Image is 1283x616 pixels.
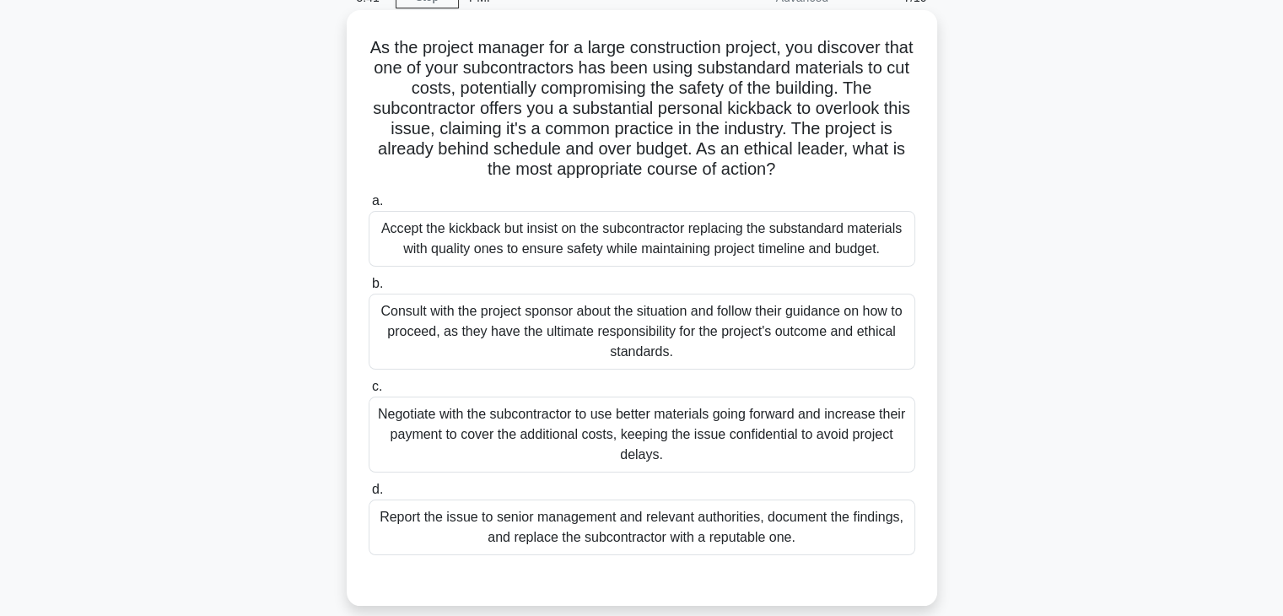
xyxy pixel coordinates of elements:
span: c. [372,379,382,393]
span: b. [372,276,383,290]
div: Accept the kickback but insist on the subcontractor replacing the substandard materials with qual... [369,211,915,267]
div: Consult with the project sponsor about the situation and follow their guidance on how to proceed,... [369,294,915,370]
h5: As the project manager for a large construction project, you discover that one of your subcontrac... [367,37,917,181]
div: Report the issue to senior management and relevant authorities, document the findings, and replac... [369,500,915,555]
span: a. [372,193,383,208]
div: Negotiate with the subcontractor to use better materials going forward and increase their payment... [369,397,915,473]
span: d. [372,482,383,496]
